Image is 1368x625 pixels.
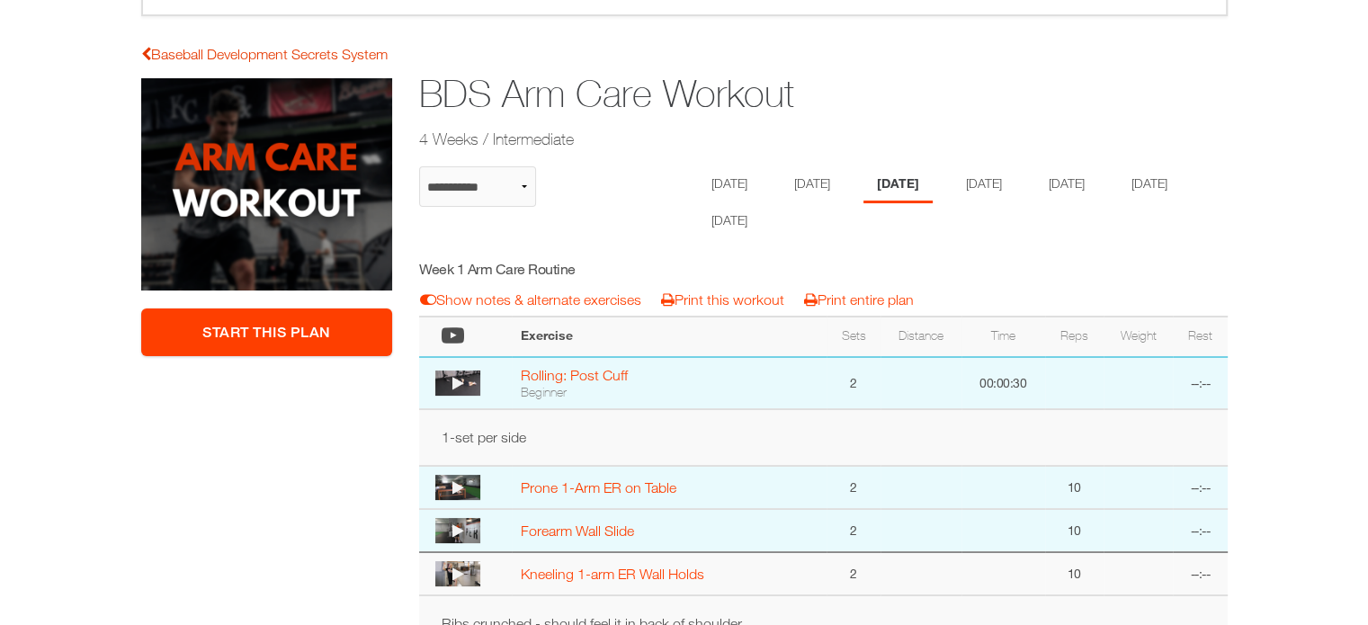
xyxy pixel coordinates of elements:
[827,509,881,552] td: 2
[521,566,704,582] a: Kneeling 1-arm ER Wall Holds
[512,317,827,357] th: Exercise
[435,561,480,586] img: thumbnail.png
[827,466,881,509] td: 2
[961,317,1044,357] th: Time
[419,259,740,279] h5: Week 1 Arm Care Routine
[1035,166,1098,203] li: Day 5
[420,291,641,308] a: Show notes & alternate exercises
[881,317,961,357] th: Distance
[961,357,1044,409] td: 00:00:30
[1173,317,1227,357] th: Rest
[1045,466,1104,509] td: 10
[804,291,914,308] a: Print entire plan
[1104,317,1173,357] th: Weight
[698,203,761,240] li: Day 7
[1173,552,1227,595] td: --:--
[141,46,388,62] a: Baseball Development Secrets System
[1118,166,1181,203] li: Day 6
[827,552,881,595] td: 2
[1173,466,1227,509] td: --:--
[1173,509,1227,552] td: --:--
[1173,357,1227,409] td: --:--
[661,291,784,308] a: Print this workout
[827,317,881,357] th: Sets
[827,357,881,409] td: 2
[141,78,393,290] img: BDS Arm Care Workout
[781,166,844,203] li: Day 2
[521,522,634,539] a: Forearm Wall Slide
[952,166,1015,203] li: Day 4
[435,475,480,500] img: thumbnail.png
[1045,552,1104,595] td: 10
[435,518,480,543] img: thumbnail.png
[442,428,1205,447] p: 1-set per side
[419,67,1088,121] h1: BDS Arm Care Workout
[698,166,761,203] li: Day 1
[521,367,628,383] a: Rolling: Post Cuff
[435,371,480,396] img: thumbnail.png
[1045,317,1104,357] th: Reps
[419,128,1088,150] h2: 4 Weeks / Intermediate
[1045,509,1104,552] td: 10
[521,384,818,400] div: Beginner
[141,308,393,356] a: Start This Plan
[521,479,676,496] a: Prone 1-Arm ER on Table
[863,166,933,203] li: Day 3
